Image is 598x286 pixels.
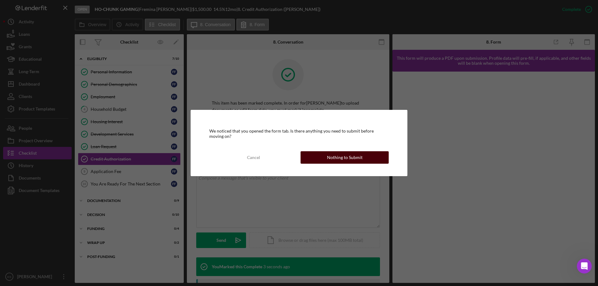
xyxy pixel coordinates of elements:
div: Nothing to Submit [327,151,363,164]
iframe: Intercom live chat [577,259,592,274]
button: Nothing to Submit [301,151,389,164]
div: Cancel [247,151,260,164]
div: We noticed that you opened the form tab. Is there anything you need to submit before moving on? [209,129,389,138]
button: Cancel [209,151,297,164]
